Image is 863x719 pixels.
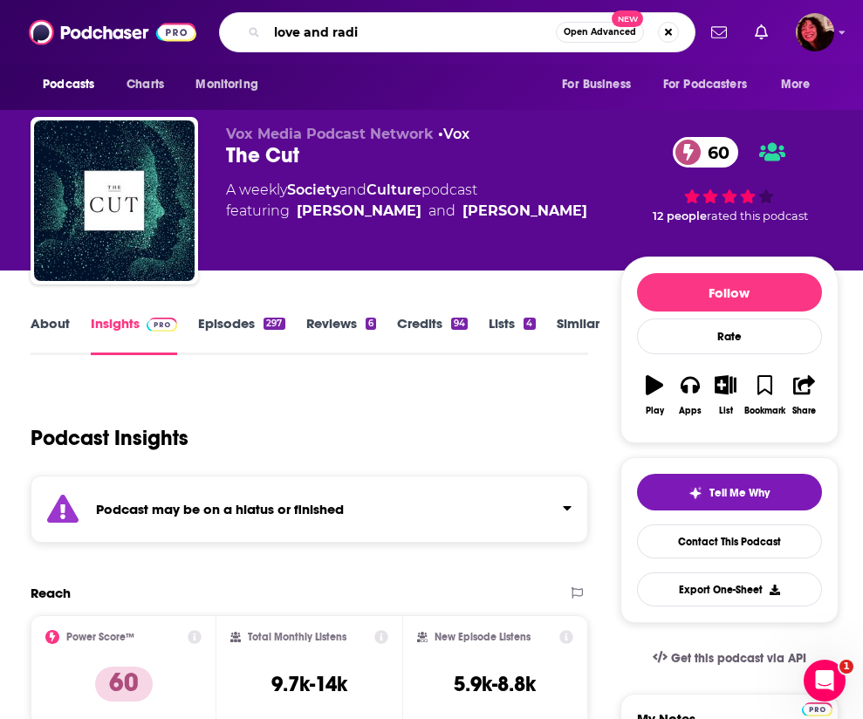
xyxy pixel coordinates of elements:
[31,585,71,601] h2: Reach
[297,201,421,222] div: [PERSON_NAME]
[637,524,822,558] a: Contact This Podcast
[562,72,631,97] span: For Business
[748,17,775,47] a: Show notifications dropdown
[612,10,643,27] span: New
[454,671,536,697] h3: 5.9k-8.8k
[264,318,284,330] div: 297
[31,68,117,101] button: open menu
[620,126,839,234] div: 60 12 peoplerated this podcast
[707,209,808,223] span: rated this podcast
[639,637,820,680] a: Get this podcast via API
[802,700,832,716] a: Pro website
[147,318,177,332] img: Podchaser Pro
[397,315,468,355] a: Credits94
[34,120,195,281] img: The Cut
[31,425,188,451] h1: Podcast Insights
[719,406,733,416] div: List
[708,364,743,427] button: List
[550,68,653,101] button: open menu
[673,137,738,168] a: 60
[637,572,822,606] button: Export One-Sheet
[43,72,94,97] span: Podcasts
[652,68,772,101] button: open menu
[796,13,834,51] span: Logged in as Kathryn-Musilek
[462,201,587,222] div: [PERSON_NAME]
[443,126,469,142] a: Vox
[839,660,853,674] span: 1
[96,501,344,517] strong: Podcast may be on a hiatus or finished
[66,631,134,643] h2: Power Score™
[489,315,535,355] a: Lists4
[653,209,707,223] span: 12 people
[451,318,468,330] div: 94
[248,631,346,643] h2: Total Monthly Listens
[31,315,70,355] a: About
[366,318,376,330] div: 6
[219,12,695,52] div: Search podcasts, credits, & more...
[804,660,846,702] iframe: Intercom live chat
[226,201,587,222] span: featuring
[29,16,196,49] img: Podchaser - Follow, Share and Rate Podcasts
[438,126,469,142] span: •
[183,68,280,101] button: open menu
[792,406,816,416] div: Share
[704,17,734,47] a: Show notifications dropdown
[796,13,834,51] button: Show profile menu
[743,364,786,427] button: Bookmark
[637,318,822,354] div: Rate
[802,702,832,716] img: Podchaser Pro
[91,315,177,355] a: InsightsPodchaser Pro
[679,406,702,416] div: Apps
[366,181,421,198] a: Culture
[115,68,175,101] a: Charts
[556,22,644,43] button: Open AdvancedNew
[744,406,785,416] div: Bookmark
[564,28,636,37] span: Open Advanced
[663,72,747,97] span: For Podcasters
[637,273,822,312] button: Follow
[781,72,811,97] span: More
[557,315,599,355] a: Similar
[646,406,664,416] div: Play
[688,486,702,500] img: tell me why sparkle
[127,72,164,97] span: Charts
[31,476,587,543] section: Click to expand status details
[271,671,347,697] h3: 9.7k-14k
[226,126,434,142] span: Vox Media Podcast Network
[226,180,587,222] div: A weekly podcast
[637,364,673,427] button: Play
[637,474,822,510] button: tell me why sparkleTell Me Why
[796,13,834,51] img: User Profile
[306,315,376,355] a: Reviews6
[195,72,257,97] span: Monitoring
[339,181,366,198] span: and
[709,486,770,500] span: Tell Me Why
[95,667,153,702] p: 60
[690,137,738,168] span: 60
[524,318,535,330] div: 4
[198,315,284,355] a: Episodes297
[786,364,822,427] button: Share
[428,201,455,222] span: and
[769,68,832,101] button: open menu
[287,181,339,198] a: Society
[435,631,531,643] h2: New Episode Listens
[267,18,556,46] input: Search podcasts, credits, & more...
[671,651,806,666] span: Get this podcast via API
[672,364,708,427] button: Apps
